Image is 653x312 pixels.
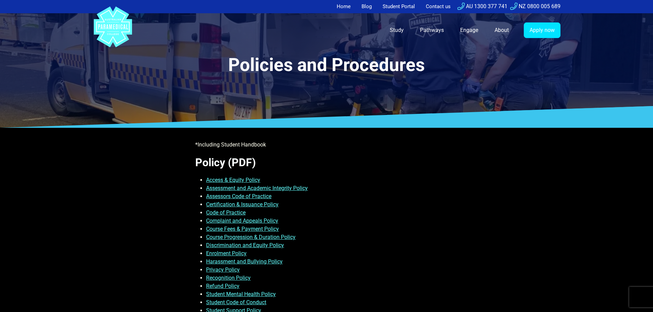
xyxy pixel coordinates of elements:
[456,21,488,40] a: Engage
[206,291,276,297] a: Student Mental Health Policy
[206,266,240,273] a: Privacy Policy
[510,3,560,10] a: NZ 0800 005 689
[206,299,266,306] a: Student Code of Conduct
[128,54,525,76] h1: Policies and Procedures
[206,275,251,281] a: Recognition Policy
[457,3,507,10] a: AU 1300 377 741
[206,218,278,224] a: Complaint and Appeals Policy
[206,234,296,240] a: Course Progression & Duration Policy
[195,156,458,169] h2: Policy (PDF)
[93,13,133,48] a: Australian Paramedical College
[490,21,518,40] a: About
[386,21,413,40] a: Study
[206,209,246,216] a: Code of Practice
[206,201,279,208] a: Certification & Issuance Policy
[524,22,560,38] a: Apply now
[206,250,247,257] a: Enrolment Policy
[206,185,308,191] a: Assessment and Academic Integrity Policy
[206,283,239,289] a: Refund Policy
[416,21,453,40] a: Pathways
[206,193,271,200] a: Assessors Code of Practice
[206,177,260,183] a: Access & Equity Policy
[206,226,279,232] a: Course Fees & Payment Policy
[195,141,458,149] p: *Including Student Handbook
[206,258,283,265] a: Harassment and Bullying Policy
[206,242,284,248] a: Discrimination and Equity Policy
